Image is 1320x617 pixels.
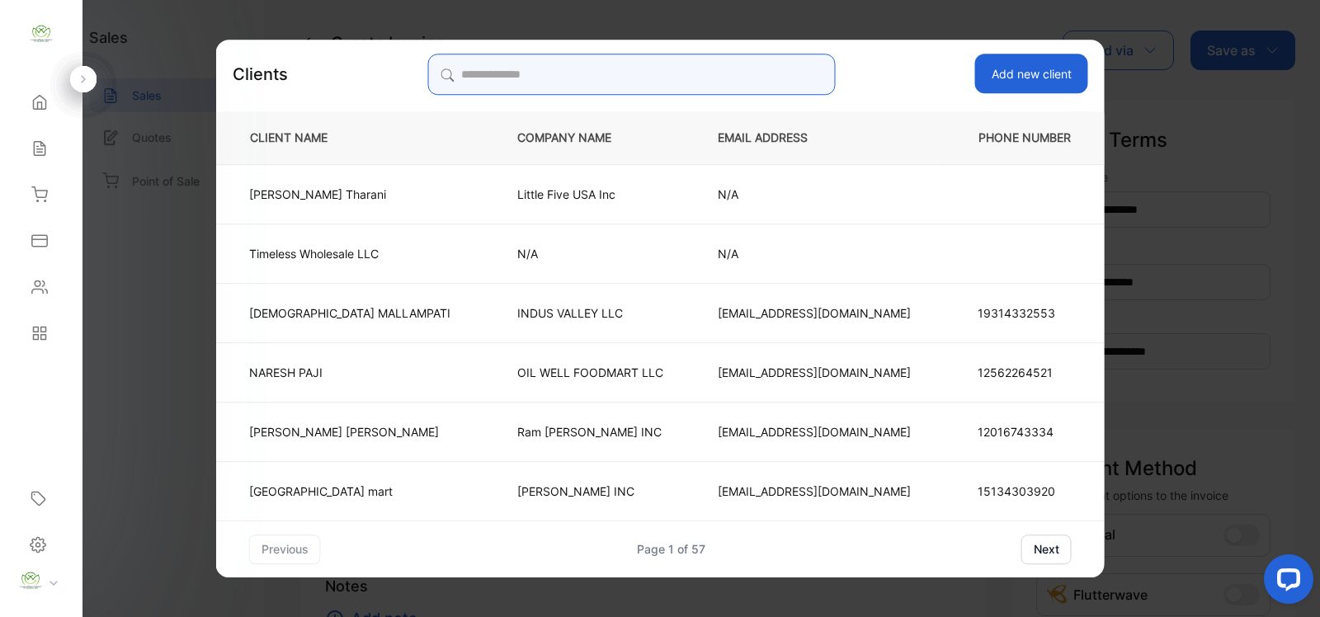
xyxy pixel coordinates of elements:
[517,483,663,500] p: [PERSON_NAME] INC
[243,130,463,147] p: CLIENT NAME
[718,364,911,381] p: [EMAIL_ADDRESS][DOMAIN_NAME]
[517,423,663,440] p: Ram [PERSON_NAME] INC
[18,568,43,593] img: profile
[718,186,911,203] p: N/A
[978,423,1072,440] p: 12016743334
[978,364,1072,381] p: 12562264521
[517,245,663,262] p: N/A
[637,540,705,558] div: Page 1 of 57
[249,423,450,440] p: [PERSON_NAME] [PERSON_NAME]
[517,304,663,322] p: INDUS VALLEY LLC
[249,304,450,322] p: [DEMOGRAPHIC_DATA] MALLAMPATI
[1251,548,1320,617] iframe: LiveChat chat widget
[978,483,1072,500] p: 15134303920
[249,364,450,381] p: NARESH PAJI
[517,364,663,381] p: OIL WELL FOODMART LLC
[249,535,321,564] button: previous
[965,130,1077,147] p: PHONE NUMBER
[249,245,450,262] p: Timeless Wholesale LLC
[718,304,911,322] p: [EMAIL_ADDRESS][DOMAIN_NAME]
[718,483,911,500] p: [EMAIL_ADDRESS][DOMAIN_NAME]
[249,483,450,500] p: [GEOGRAPHIC_DATA] mart
[978,304,1072,322] p: 19314332553
[517,130,663,147] p: COMPANY NAME
[975,54,1088,93] button: Add new client
[718,245,911,262] p: N/A
[29,21,54,46] img: logo
[233,62,288,87] p: Clients
[1021,535,1072,564] button: next
[718,130,911,147] p: EMAIL ADDRESS
[517,186,663,203] p: Little Five USA Inc
[249,186,450,203] p: [PERSON_NAME] Tharani
[718,423,911,440] p: [EMAIL_ADDRESS][DOMAIN_NAME]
